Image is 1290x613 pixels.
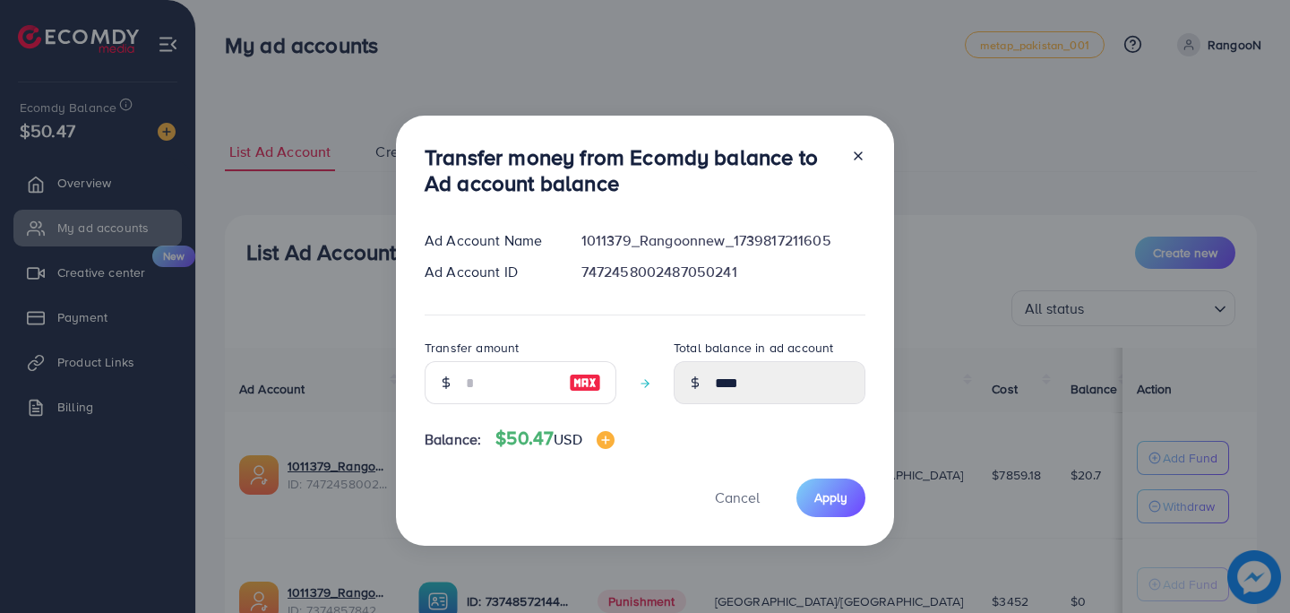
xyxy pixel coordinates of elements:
label: Transfer amount [425,339,519,357]
span: Apply [814,488,847,506]
span: USD [554,429,581,449]
div: Ad Account Name [410,230,567,251]
h3: Transfer money from Ecomdy balance to Ad account balance [425,144,837,196]
div: Ad Account ID [410,262,567,282]
div: 7472458002487050241 [567,262,880,282]
button: Apply [796,479,865,517]
label: Total balance in ad account [674,339,833,357]
span: Balance: [425,429,481,450]
span: Cancel [715,488,760,507]
div: 1011379_Rangoonnew_1739817211605 [567,230,880,251]
button: Cancel [692,479,782,517]
h4: $50.47 [495,427,614,450]
img: image [597,431,615,449]
img: image [569,372,601,393]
